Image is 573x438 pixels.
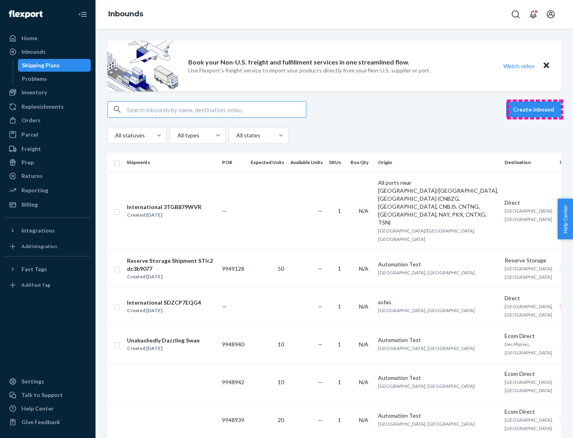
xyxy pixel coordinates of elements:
[505,294,553,302] div: Direct
[123,153,219,172] th: Shipments
[5,416,91,428] button: Give Feedback
[21,377,44,385] div: Settings
[127,102,306,117] input: Search inbounds by name, destination, msku...
[505,199,553,207] div: Direct
[5,45,91,58] a: Inbounds
[21,227,55,235] div: Integrations
[21,282,50,288] div: Add Fast Tag
[18,59,91,72] a: Shipping Plans
[222,303,227,310] span: —
[75,6,91,22] button: Close Navigation
[21,418,60,426] div: Give Feedback
[338,341,341,348] span: 1
[21,186,48,194] div: Reporting
[5,240,91,253] a: Add Integration
[21,34,37,42] div: Home
[278,416,284,423] span: 20
[5,86,91,99] a: Inventory
[359,265,368,272] span: N/A
[278,379,284,385] span: 10
[378,345,475,351] span: [GEOGRAPHIC_DATA], [GEOGRAPHIC_DATA]
[378,307,475,313] span: [GEOGRAPHIC_DATA], [GEOGRAPHIC_DATA]
[248,153,287,172] th: Expected Units
[338,416,341,423] span: 1
[375,153,501,172] th: Origin
[5,198,91,211] a: Billing
[338,265,341,272] span: 1
[127,299,201,307] div: International SDZCP7EQG4
[127,336,200,344] div: Unabashedly Dazzling Swan
[338,207,341,214] span: 1
[318,416,323,423] span: —
[318,341,323,348] span: —
[378,374,498,382] div: Automation Test
[5,375,91,388] a: Settings
[359,341,368,348] span: N/A
[278,341,284,348] span: 10
[359,207,368,214] span: N/A
[505,256,553,264] div: Reserve Storage
[378,421,475,427] span: [GEOGRAPHIC_DATA], [GEOGRAPHIC_DATA]
[543,6,559,22] button: Open account menu
[21,391,63,399] div: Talk to Support
[127,257,215,273] div: Reserve Storage Shipment STIc2dc3b9077
[21,265,47,273] div: Fast Tags
[338,303,341,310] span: 1
[127,344,200,352] div: Created [DATE]
[501,153,556,172] th: Destination
[222,207,227,214] span: —
[359,416,368,423] span: N/A
[21,88,47,96] div: Inventory
[347,153,375,172] th: Box Qty
[378,179,498,227] div: All ports near [GEOGRAPHIC_DATA]/[GEOGRAPHIC_DATA], [GEOGRAPHIC_DATA] (CNBZG, [GEOGRAPHIC_DATA], ...
[102,3,150,26] ol: breadcrumbs
[21,131,38,139] div: Parcel
[557,199,573,239] button: Help Center
[359,303,368,310] span: N/A
[127,211,201,219] div: Created [DATE]
[21,116,41,124] div: Orders
[21,48,46,56] div: Inbounds
[505,341,552,356] span: Des Plaines, [GEOGRAPHIC_DATA]
[505,332,553,340] div: Ecom Direct
[378,336,498,344] div: Automation Test
[505,408,553,416] div: Ecom Direct
[21,103,64,111] div: Replenishments
[5,402,91,415] a: Help Center
[219,250,248,287] td: 9949128
[127,203,201,211] div: International 3TGB879WVR
[508,6,524,22] button: Open Search Box
[114,131,115,139] input: All statuses
[5,184,91,197] a: Reporting
[525,6,541,22] button: Open notifications
[318,207,323,214] span: —
[5,100,91,113] a: Replenishments
[5,389,91,401] a: Talk to Support
[505,370,553,378] div: Ecom Direct
[21,201,38,209] div: Billing
[5,128,91,141] a: Parcel
[505,417,553,431] span: [GEOGRAPHIC_DATA], [GEOGRAPHIC_DATA]
[5,279,91,291] a: Add Fast Tag
[21,172,43,180] div: Returns
[378,228,476,242] span: [GEOGRAPHIC_DATA]/[GEOGRAPHIC_DATA], [GEOGRAPHIC_DATA]
[378,412,498,420] div: Automation Test
[108,10,143,18] a: Inbounds
[378,383,475,389] span: [GEOGRAPHIC_DATA], [GEOGRAPHIC_DATA]
[541,60,552,72] button: Close
[127,307,201,315] div: Created [DATE]
[5,143,91,155] a: Freight
[21,145,41,153] div: Freight
[287,153,326,172] th: Available Units
[21,243,57,250] div: Add Integration
[318,379,323,385] span: —
[505,303,553,318] span: [GEOGRAPHIC_DATA], [GEOGRAPHIC_DATA]
[18,72,91,85] a: Problems
[22,75,47,83] div: Problems
[506,102,561,117] button: Create inbound
[326,153,347,172] th: SKUs
[188,66,431,74] p: Use Flexport’s freight service to import your products directly from your Non-U.S. supplier or port.
[359,379,368,385] span: N/A
[219,363,248,401] td: 9948942
[219,325,248,363] td: 9948940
